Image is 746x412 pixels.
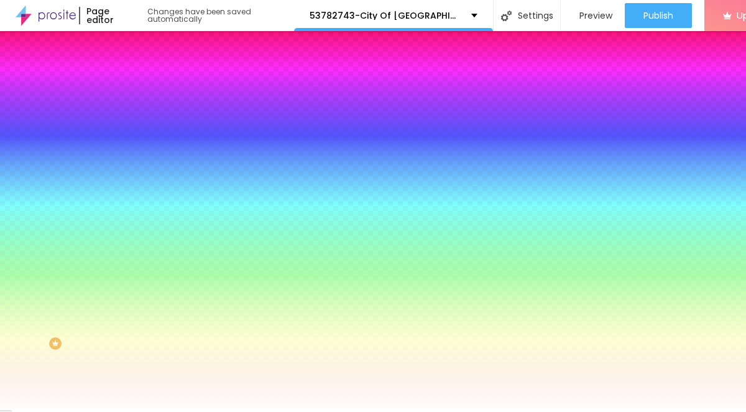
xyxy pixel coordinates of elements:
[147,8,294,23] div: Changes have been saved automatically
[579,11,612,21] span: Preview
[561,3,625,28] button: Preview
[625,3,692,28] button: Publish
[501,11,512,21] img: Icone
[310,11,462,20] p: 53782743-City Of [GEOGRAPHIC_DATA]
[643,11,673,21] span: Publish
[79,7,135,24] div: Page editor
